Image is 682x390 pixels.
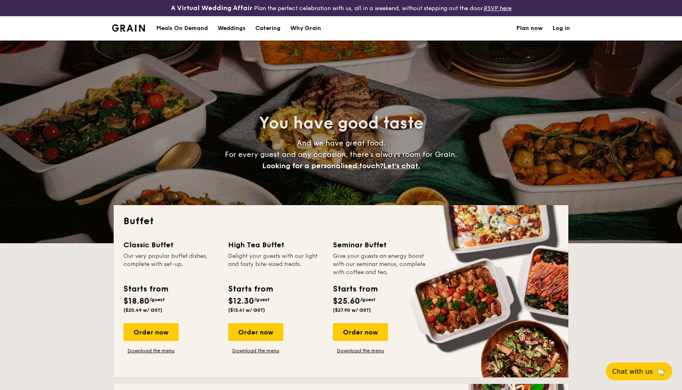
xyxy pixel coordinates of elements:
div: Our very popular buffet dishes, complete with set-up. [123,252,218,276]
div: Classic Buffet [123,239,218,251]
a: Catering [250,16,285,41]
div: Meals On Demand [156,16,208,41]
div: Order now [123,323,179,341]
a: Log in [553,16,570,41]
div: Give your guests an energy boost with our seminar menus, complete with coffee and tea. [333,252,428,276]
a: Logotype [112,24,145,32]
div: Plan the perfect celebration with us, all in a weekend, without stepping out the door. [114,3,568,13]
a: RSVP here [484,5,511,12]
span: 🦙 [656,367,666,376]
img: Grain [112,24,145,32]
h4: A Virtual Wedding Affair [171,3,253,13]
span: /guest [149,297,165,302]
div: Weddings [218,16,246,41]
h1: Catering [255,16,281,41]
div: High Tea Buffet [228,239,323,251]
span: $18.80 [123,296,149,306]
a: Weddings [213,16,250,41]
a: Download the menu [333,347,388,354]
div: Starts from [123,283,168,295]
a: Why Grain [285,16,326,41]
a: Meals On Demand [151,16,213,41]
a: Download the menu [228,347,283,354]
div: Order now [333,323,388,341]
span: You have good taste [259,114,423,133]
div: Why Grain [290,16,321,41]
span: And we have great food. For every guest and any occasion, there’s always room for Grain. [225,139,457,170]
div: Delight your guests with our light and tasty bite-sized treats. [228,252,323,276]
div: Starts from [333,283,377,295]
span: Let's chat. [383,161,420,170]
button: Chat with us🦙 [606,362,672,380]
div: Starts from [228,283,272,295]
span: $12.30 [228,296,254,306]
span: /guest [360,297,376,302]
span: ($20.49 w/ GST) [123,307,162,313]
span: Chat with us [612,368,653,375]
span: /guest [254,297,270,302]
span: $25.60 [333,296,360,306]
h2: Buffet [123,215,559,228]
span: ($27.90 w/ GST) [333,307,371,313]
a: Download the menu [123,347,179,354]
span: Looking for a personalised touch? [262,161,383,170]
a: Plan now [516,16,543,41]
div: Seminar Buffet [333,239,428,251]
div: Order now [228,323,283,341]
span: ($13.41 w/ GST) [228,307,265,313]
